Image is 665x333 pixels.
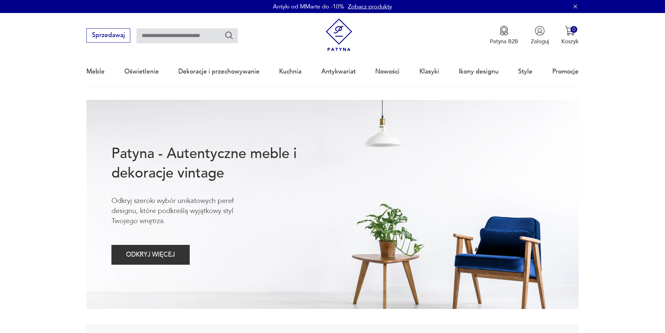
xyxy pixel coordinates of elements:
[561,26,579,45] button: 0Koszyk
[111,196,260,226] p: Odkryj szeroki wybór unikatowych pereł designu, które podkreślą wyjątkowy styl Twojego wnętrza.
[490,26,518,45] a: Ikona medaluPatyna B2B
[111,245,190,265] button: ODKRYJ WIĘCEJ
[224,31,234,40] button: Szukaj
[565,26,575,36] img: Ikona koszyka
[124,57,159,87] a: Oświetlenie
[518,57,532,87] a: Style
[86,33,130,38] a: Sprzedawaj
[323,19,355,51] img: Patyna - sklep z meblami i dekoracjami vintage
[490,38,518,45] p: Patyna B2B
[531,26,549,45] button: Zaloguj
[375,57,400,87] a: Nowości
[490,26,518,45] button: Patyna B2B
[531,38,549,45] p: Zaloguj
[111,144,322,183] h1: Patyna - Autentyczne meble i dekoracje vintage
[348,3,392,11] a: Zobacz produkty
[273,3,344,11] p: Antyki od MMarte do -10%
[419,57,439,87] a: Klasyki
[570,26,577,33] div: 0
[86,28,130,43] button: Sprzedawaj
[279,57,301,87] a: Kuchnia
[111,253,190,258] a: ODKRYJ WIĘCEJ
[178,57,260,87] a: Dekoracje i przechowywanie
[321,57,356,87] a: Antykwariat
[499,26,509,36] img: Ikona medalu
[552,57,579,87] a: Promocje
[535,26,545,36] img: Ikonka użytkownika
[459,57,499,87] a: Ikony designu
[561,38,579,45] p: Koszyk
[86,57,105,87] a: Meble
